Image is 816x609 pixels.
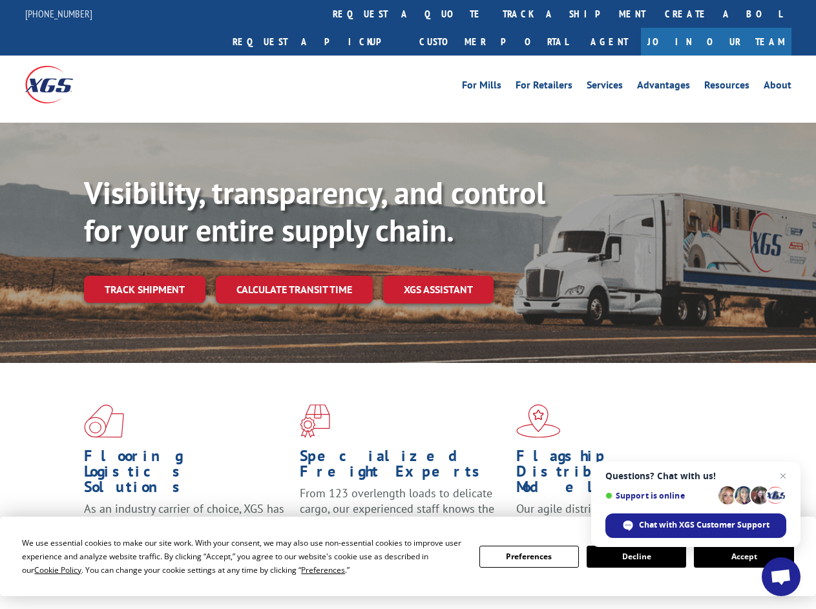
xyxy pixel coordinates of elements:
[84,501,284,547] span: As an industry carrier of choice, XGS has brought innovation and dedication to flooring logistics...
[410,28,578,56] a: Customer Portal
[516,448,722,501] h1: Flagship Distribution Model
[216,276,373,304] a: Calculate transit time
[587,80,623,94] a: Services
[84,404,124,438] img: xgs-icon-total-supply-chain-intelligence-red
[605,491,714,501] span: Support is online
[637,80,690,94] a: Advantages
[762,557,800,596] a: Open chat
[578,28,641,56] a: Agent
[516,404,561,438] img: xgs-icon-flagship-distribution-model-red
[641,28,791,56] a: Join Our Team
[25,7,92,20] a: [PHONE_NUMBER]
[300,486,506,543] p: From 123 overlength loads to delicate cargo, our experienced staff knows the best way to move you...
[383,276,494,304] a: XGS ASSISTANT
[639,519,769,531] span: Chat with XGS Customer Support
[84,448,290,501] h1: Flooring Logistics Solutions
[301,564,345,575] span: Preferences
[84,276,205,303] a: Track shipment
[704,80,749,94] a: Resources
[764,80,791,94] a: About
[587,546,686,568] button: Decline
[300,404,330,438] img: xgs-icon-focused-on-flooring-red
[223,28,410,56] a: Request a pickup
[300,448,506,486] h1: Specialized Freight Experts
[694,546,793,568] button: Accept
[84,172,545,250] b: Visibility, transparency, and control for your entire supply chain.
[34,564,81,575] span: Cookie Policy
[22,536,463,577] div: We use essential cookies to make our site work. With your consent, we may also use non-essential ...
[605,471,786,481] span: Questions? Chat with us!
[479,546,579,568] button: Preferences
[605,513,786,538] span: Chat with XGS Customer Support
[516,80,572,94] a: For Retailers
[462,80,501,94] a: For Mills
[516,501,718,547] span: Our agile distribution network gives you nationwide inventory management on demand.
